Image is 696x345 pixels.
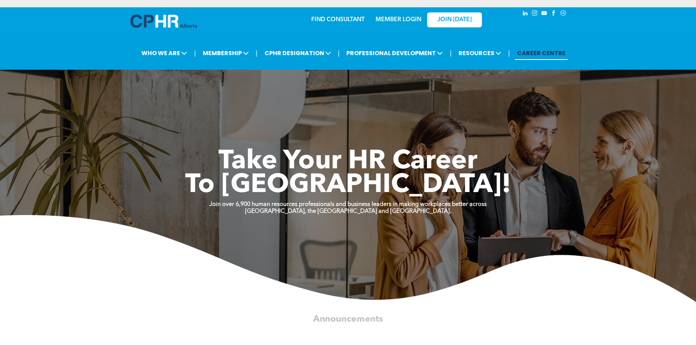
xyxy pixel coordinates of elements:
li: | [338,46,340,61]
li: | [194,46,196,61]
span: CPHR DESIGNATION [262,46,333,60]
a: youtube [540,9,548,19]
li: | [256,46,258,61]
span: JOIN [DATE] [437,16,472,23]
a: JOIN [DATE] [427,12,482,27]
span: Announcements [313,315,383,323]
strong: [GEOGRAPHIC_DATA], the [GEOGRAPHIC_DATA] and [GEOGRAPHIC_DATA]. [245,208,451,214]
a: MEMBER LOGIN [376,17,421,23]
a: linkedin [521,9,529,19]
span: To [GEOGRAPHIC_DATA]! [185,172,511,199]
a: Social network [559,9,567,19]
a: facebook [550,9,558,19]
img: A blue and white logo for cp alberta [130,15,197,28]
span: PROFESSIONAL DEVELOPMENT [344,46,445,60]
li: | [508,46,510,61]
span: MEMBERSHIP [201,46,251,60]
a: instagram [531,9,539,19]
a: CAREER CENTRE [515,46,568,60]
span: WHO WE ARE [139,46,189,60]
li: | [450,46,452,61]
strong: Join over 6,900 human resources professionals and business leaders in making workplaces better ac... [209,202,487,207]
span: Take Your HR Career [218,149,478,175]
span: RESOURCES [456,46,503,60]
a: FIND CONSULTANT [311,17,365,23]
